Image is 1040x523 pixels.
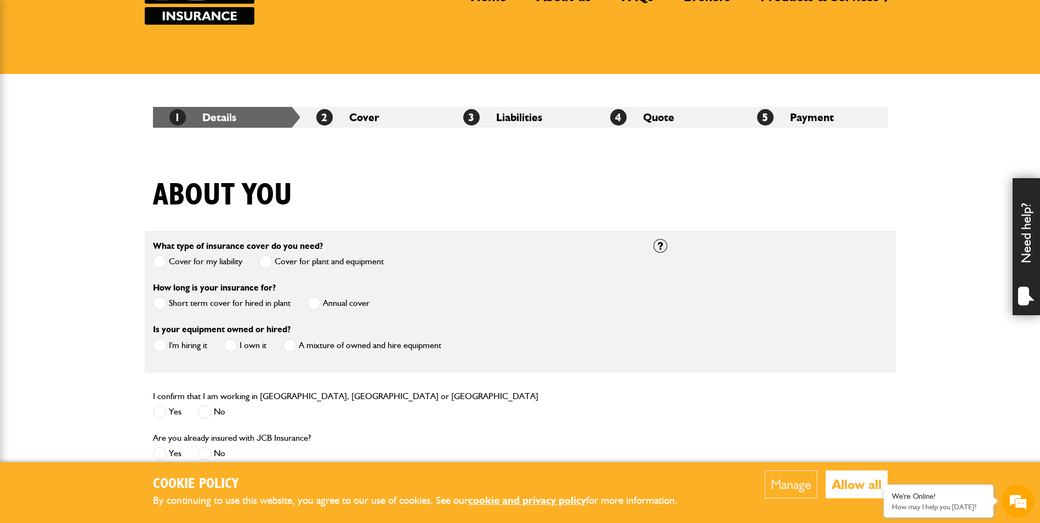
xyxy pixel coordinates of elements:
[198,447,225,461] label: No
[610,109,627,126] span: 4
[153,177,292,214] h1: About you
[153,255,242,269] label: Cover for my liability
[153,392,538,401] label: I confirm that I am working in [GEOGRAPHIC_DATA], [GEOGRAPHIC_DATA] or [GEOGRAPHIC_DATA]
[757,109,774,126] span: 5
[153,297,291,310] label: Short term cover for hired in plant
[153,242,323,251] label: What type of insurance cover do you need?
[1013,178,1040,315] div: Need help?
[765,470,817,498] button: Manage
[300,107,447,128] li: Cover
[153,492,696,509] p: By continuing to use this website, you agree to our use of cookies. See our for more information.
[198,405,225,419] label: No
[594,107,741,128] li: Quote
[468,494,586,507] a: cookie and privacy policy
[224,339,266,353] label: I own it
[259,255,384,269] label: Cover for plant and equipment
[153,339,207,353] label: I'm hiring it
[169,109,186,126] span: 1
[153,325,291,334] label: Is your equipment owned or hired?
[316,109,333,126] span: 2
[153,107,300,128] li: Details
[153,405,181,419] label: Yes
[307,297,370,310] label: Annual cover
[892,503,985,511] p: How may I help you today?
[153,283,276,292] label: How long is your insurance for?
[463,109,480,126] span: 3
[153,434,311,442] label: Are you already insured with JCB Insurance?
[153,476,696,493] h2: Cookie Policy
[447,107,594,128] li: Liabilities
[892,492,985,501] div: We're Online!
[826,470,888,498] button: Allow all
[741,107,888,128] li: Payment
[283,339,441,353] label: A mixture of owned and hire equipment
[153,447,181,461] label: Yes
